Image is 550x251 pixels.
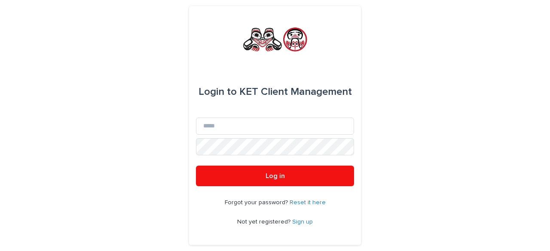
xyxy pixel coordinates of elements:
[225,200,290,206] span: Forgot your password?
[292,219,313,225] a: Sign up
[196,166,354,186] button: Log in
[266,172,285,179] span: Log in
[290,200,326,206] a: Reset it here
[199,87,237,97] span: Login to
[237,219,292,225] span: Not yet registered?
[242,27,308,52] img: rNyI97lYS1uoOg9yXW8k
[199,80,352,104] div: KET Client Management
